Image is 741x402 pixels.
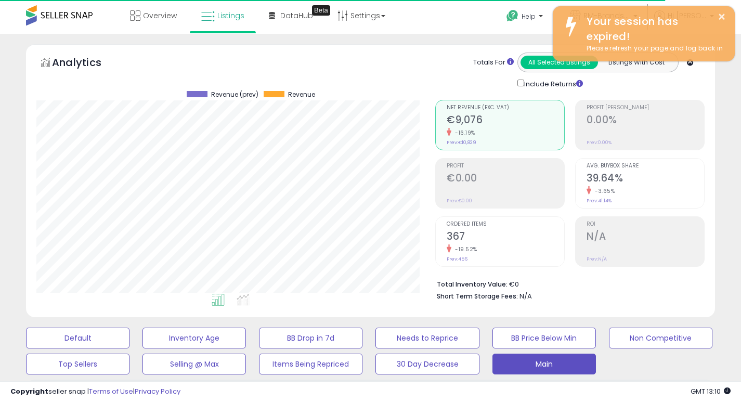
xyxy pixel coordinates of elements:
[259,328,362,348] button: BB Drop in 7d
[579,44,727,54] div: Please refresh your page and log back in
[437,280,508,289] b: Total Inventory Value:
[447,139,476,146] small: Prev: €10,829
[259,354,362,374] button: Items Being Repriced
[447,172,564,186] h2: €0.00
[375,354,479,374] button: 30 Day Decrease
[312,5,330,16] div: Tooltip anchor
[211,91,258,98] span: Revenue (prev)
[609,328,712,348] button: Non Competitive
[587,198,612,204] small: Prev: 41.14%
[52,55,122,72] h5: Analytics
[591,187,615,195] small: -3.65%
[579,14,727,44] div: Your session has expired!
[492,328,596,348] button: BB Price Below Min
[280,10,313,21] span: DataHub
[437,277,697,290] li: €0
[142,328,246,348] button: Inventory Age
[447,163,564,169] span: Profit
[447,256,467,262] small: Prev: 456
[26,328,129,348] button: Default
[447,198,472,204] small: Prev: €0.00
[691,386,731,396] span: 2025-08-16 13:10 GMT
[587,222,704,227] span: ROI
[519,291,532,301] span: N/A
[522,12,536,21] span: Help
[447,230,564,244] h2: 367
[473,58,514,68] div: Totals For
[10,386,48,396] strong: Copyright
[447,222,564,227] span: Ordered Items
[492,354,596,374] button: Main
[375,328,479,348] button: Needs to Reprice
[451,129,475,137] small: -16.19%
[587,256,607,262] small: Prev: N/A
[288,91,315,98] span: Revenue
[89,386,133,396] a: Terms of Use
[217,10,244,21] span: Listings
[437,292,518,301] b: Short Term Storage Fees:
[135,386,180,396] a: Privacy Policy
[597,56,675,69] button: Listings With Cost
[447,114,564,128] h2: €9,076
[587,230,704,244] h2: N/A
[26,354,129,374] button: Top Sellers
[10,387,180,397] div: seller snap | |
[447,105,564,111] span: Net Revenue (Exc. VAT)
[142,354,246,374] button: Selling @ Max
[718,10,726,23] button: ×
[451,245,477,253] small: -19.52%
[506,9,519,22] i: Get Help
[498,2,553,34] a: Help
[587,163,704,169] span: Avg. Buybox Share
[521,56,598,69] button: All Selected Listings
[510,77,595,89] div: Include Returns
[587,139,612,146] small: Prev: 0.00%
[143,10,177,21] span: Overview
[587,114,704,128] h2: 0.00%
[587,105,704,111] span: Profit [PERSON_NAME]
[587,172,704,186] h2: 39.64%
